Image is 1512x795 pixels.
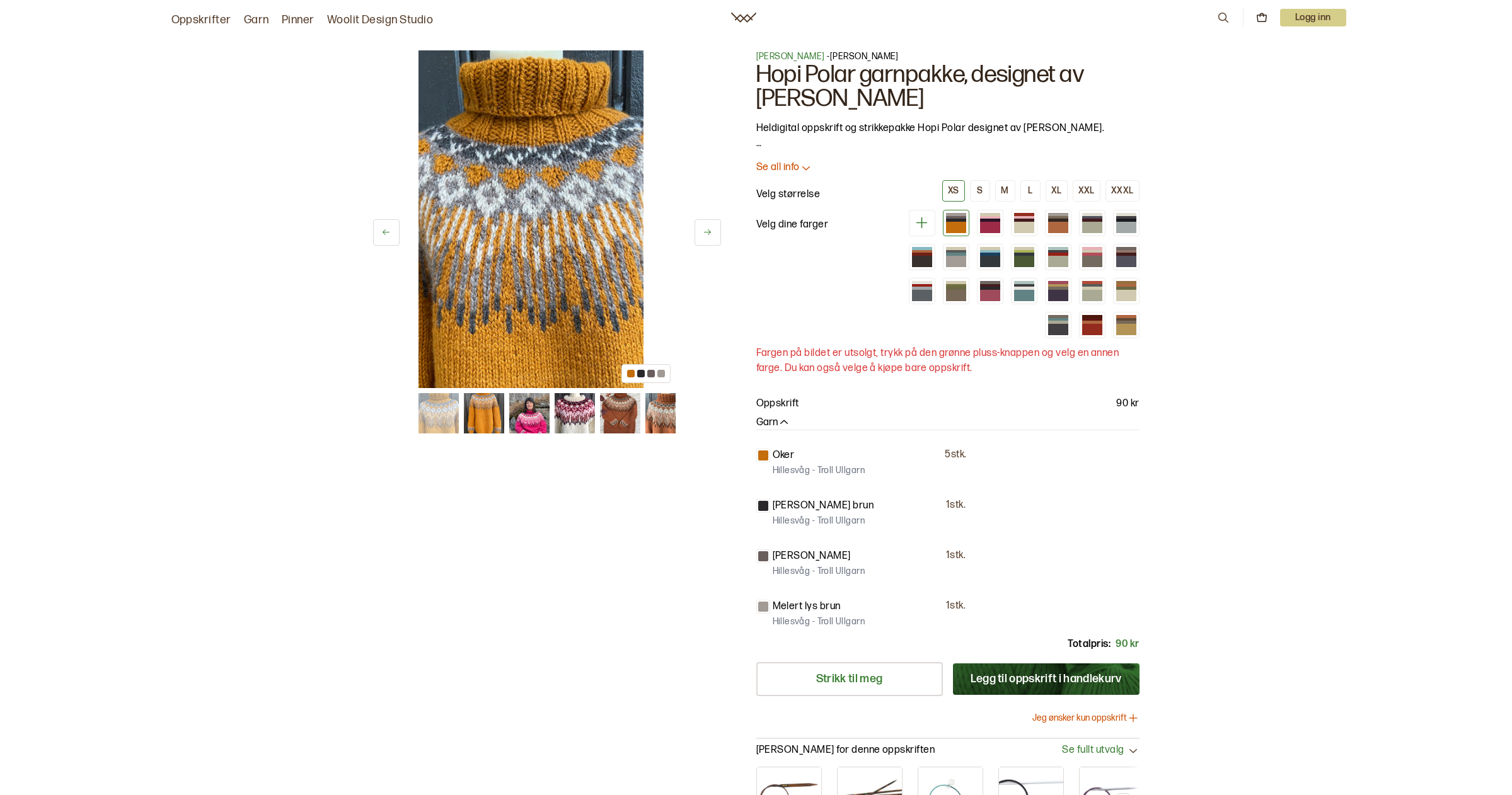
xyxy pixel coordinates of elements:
[773,615,865,628] p: Hillesvåg - Troll Ullgarn
[1079,312,1105,338] div: Rød og rust (utsolgt)
[1011,210,1037,236] div: Hvit og rødlig (utsolgt)
[756,121,1140,136] p: Heldigital oppskrift og strikkepakke Hopi Polar designet av [PERSON_NAME].
[756,744,1140,757] button: [PERSON_NAME] for denne oppskriftenSe fullt utvalg
[418,50,643,388] img: Bilde av oppskrift
[773,464,865,477] p: Hillesvåg - Troll Ullgarn
[756,161,1140,174] button: Se all info
[171,11,231,29] a: Oppskrifter
[1079,278,1105,304] div: Grå melert (utsolgt)
[1079,210,1105,236] div: Grå og burgunder (utsolgt)
[909,278,935,304] div: Lys dongeriblå (utsolgt)
[773,565,865,578] p: Hillesvåg - Troll Ullgarn
[1045,210,1071,236] div: Cognac og brun (utsolgt)
[731,13,756,23] a: Woolit
[1011,278,1037,304] div: Turkis melert (utsolgt)
[977,244,1003,270] div: Koksgrå og turkis (utsolgt)
[756,416,790,430] button: Garn
[909,244,935,270] div: Brun Troll (utsolgt)
[1111,185,1134,197] div: XXXL
[1116,637,1139,652] p: 90 kr
[756,662,943,696] a: Strikk til meg
[977,210,1003,236] div: Sukkerspinn (utsolgt)
[773,549,851,564] p: [PERSON_NAME]
[1051,185,1062,197] div: XL
[1079,244,1105,270] div: Naturgrå og rosa (utsolgt)
[1280,9,1346,26] button: User dropdown
[946,499,966,512] p: 1 stk.
[773,498,874,513] p: [PERSON_NAME] brun
[1028,185,1032,197] div: L
[756,744,935,757] p: [PERSON_NAME] for denne oppskriften
[282,11,315,29] a: Pinner
[953,663,1140,695] button: Legg til oppskrift i handlekurv
[1113,210,1140,236] div: Isblå (utsolgt)
[756,396,799,411] p: Oppskrift
[1046,180,1068,202] button: XL
[1001,185,1008,197] div: M
[970,180,990,202] button: S
[995,180,1015,202] button: M
[244,11,269,29] a: Garn
[1113,244,1140,270] div: Lillanyanser (utsolgt)
[756,187,821,202] p: Velg størrelse
[1045,244,1071,270] div: Grå melert og blå (utsolgt)
[946,549,966,563] p: 1 stk.
[1062,744,1124,757] span: Se fullt utvalg
[942,180,965,202] button: XS
[756,51,825,62] a: [PERSON_NAME]
[756,63,1140,111] h1: Hopi Polar garnpakke, designet av [PERSON_NAME]
[1116,396,1139,411] p: 90 kr
[1073,180,1100,202] button: XXL
[1078,185,1095,197] div: XXL
[756,50,1140,63] p: - [PERSON_NAME]
[756,217,829,232] p: Velg dine farger
[773,515,865,527] p: Hillesvåg - Troll Ullgarn
[1020,180,1041,202] button: L
[943,278,969,304] div: Mørk beige og grønn (utsolgt)
[943,244,969,270] div: Melert lys brun og petrol (utsolgt)
[773,599,841,614] p: Melert lys brun
[1032,712,1140,724] button: Jeg ønsker kun oppskrift
[977,185,983,197] div: S
[756,161,800,174] p: Se all info
[943,210,969,236] div: Okergul Blåne (utsolgt)
[773,448,795,463] p: Oker
[1113,312,1140,338] div: Oker og cognac (utsolgt)
[327,11,434,29] a: Woolit Design Studio
[1045,278,1071,304] div: Gråfiolett (utsolgt)
[756,346,1140,376] p: Fargen på bildet er utsolgt, trykk på den grønne pluss-knappen og velg en annen farge. Du kan ogs...
[1011,244,1037,270] div: Gressgrønn og Lime (utsolgt)
[1113,278,1140,304] div: Ubleket hvit (utsolgt)
[1105,180,1140,202] button: XXXL
[1280,9,1346,26] p: Logg inn
[948,185,959,197] div: XS
[946,600,966,613] p: 1 stk.
[945,449,966,462] p: 5 stk.
[1068,637,1111,652] p: Totalpris:
[977,278,1003,304] div: Støvrosa (utsolgt)
[1045,312,1071,338] div: Mellomblå og grå (utsolgt)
